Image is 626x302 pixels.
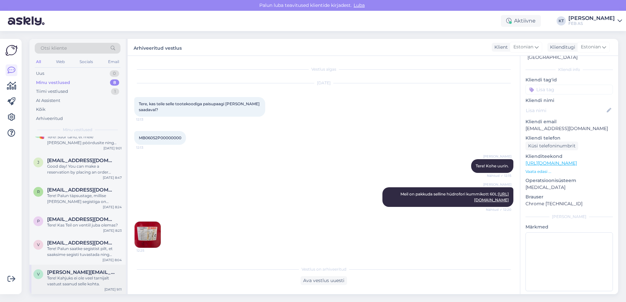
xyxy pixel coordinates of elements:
[568,16,615,21] div: [PERSON_NAME]
[525,214,613,220] div: [PERSON_NAME]
[37,272,40,277] span: v
[302,266,346,272] span: Vestlus on arhiveeritud
[139,135,181,140] span: MB060S2P00000000
[47,134,122,146] div: Tere! Suur tänu, et meie [PERSON_NAME] pöördusite ning oma ideed jagasite! Meil on hetkel turundu...
[492,44,508,51] div: Klient
[137,248,161,253] span: 12:25
[37,189,40,194] span: r
[36,79,70,86] div: Minu vestlused
[103,175,122,180] div: [DATE] 8:47
[525,153,613,160] p: Klienditeekond
[352,2,367,8] span: Luba
[37,160,39,165] span: j
[47,240,115,246] span: vaarikas@hotmail.com
[525,85,613,94] input: Lisa tag
[78,58,94,66] div: Socials
[36,97,60,104] div: AI Assistent
[103,228,122,233] div: [DATE] 8:23
[110,70,119,77] div: 0
[36,115,63,122] div: Arhiveeritud
[47,216,115,222] span: pia.varik@outlook.com
[37,219,40,224] span: p
[5,44,18,57] img: Askly Logo
[110,79,119,86] div: 8
[525,97,613,104] p: Kliendi nimi
[47,163,122,175] div: Good day! You can make a reservation by placing an order through the online store and selecting a...
[526,107,605,114] input: Lisa nimi
[134,66,513,72] div: Vestlus algas
[525,142,578,150] div: Küsi telefoninumbrit
[486,207,511,212] span: Nähtud ✓ 12:20
[47,222,122,228] div: Tere! Kas Teil on ventiil juba olemas?
[47,193,122,205] div: Tere! Palun täpsustage, millise [PERSON_NAME] segistiga on täpsemalt tegu?
[525,169,613,175] p: Vaata edasi ...
[55,58,66,66] div: Web
[483,154,511,159] span: [PERSON_NAME]
[36,106,46,113] div: Kõik
[37,242,40,247] span: v
[136,117,161,122] span: 12:13
[47,269,115,275] span: viktor@huum.eu
[525,76,613,83] p: Kliendi tag'id
[525,224,613,230] p: Märkmed
[102,258,122,262] div: [DATE] 8:04
[41,45,67,52] span: Otsi kliente
[107,58,120,66] div: Email
[557,16,566,25] div: KT
[47,275,122,287] div: Tere! Kahjuks ei ole veel tarnijalt vastust saanud selle kohta.
[47,187,115,193] span: ragnar.jaago1997@gmail.com
[581,43,601,51] span: Estonian
[525,125,613,132] p: [EMAIL_ADDRESS][DOMAIN_NAME]
[568,16,622,26] a: [PERSON_NAME]FEB AS
[476,163,509,168] span: Tere! Kohe uurin.
[525,135,613,142] p: Kliendi telefon
[487,173,511,178] span: Nähtud ✓ 12:15
[301,276,347,285] div: Ava vestlus uuesti
[400,192,509,202] span: Meil on pakkuda selline hüdrofori kummikott 60L:
[47,158,115,163] span: justparadise5@gmail.com
[103,205,122,210] div: [DATE] 8:24
[483,182,511,187] span: [PERSON_NAME]
[136,145,161,150] span: 12:13
[525,200,613,207] p: Chrome [TECHNICAL_ID]
[525,160,577,166] a: [URL][DOMAIN_NAME]
[134,43,182,52] label: Arhiveeritud vestlus
[525,193,613,200] p: Brauser
[103,146,122,151] div: [DATE] 9:01
[525,184,613,191] p: [MEDICAL_DATA]
[568,21,615,26] div: FEB AS
[47,246,122,258] div: Tere! Palun saatke segistist pilt, et saaksime segisti tuvastada ning pakuda sobivat sisu.
[139,101,261,112] span: Tere, kas teile selle tootekoodiga paisupaagi [PERSON_NAME] saadaval?
[36,70,44,77] div: Uus
[501,15,541,27] div: Aktiivne
[36,88,68,95] div: Tiimi vestlused
[134,80,513,86] div: [DATE]
[111,88,119,95] div: 1
[104,287,122,292] div: [DATE] 9:11
[63,127,92,133] span: Minu vestlused
[525,118,613,125] p: Kliendi email
[35,58,42,66] div: All
[525,67,613,73] div: Kliendi info
[525,177,613,184] p: Operatsioonisüsteem
[547,44,575,51] div: Klienditugi
[135,222,161,248] img: Attachment
[513,43,533,51] span: Estonian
